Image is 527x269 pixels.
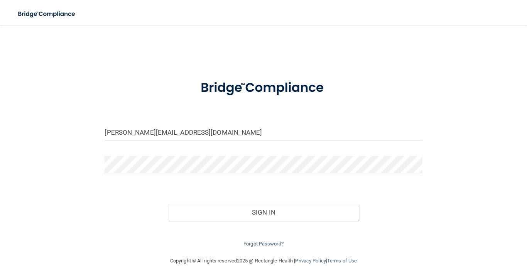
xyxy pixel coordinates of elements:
img: bridge_compliance_login_screen.278c3ca4.svg [12,6,83,22]
a: Privacy Policy [295,258,326,264]
a: Forgot Password? [243,241,284,247]
img: bridge_compliance_login_screen.278c3ca4.svg [187,71,340,105]
a: Terms of Use [327,258,357,264]
input: Email [105,124,422,141]
button: Sign In [168,204,359,221]
iframe: Drift Widget Chat Controller [488,216,518,245]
